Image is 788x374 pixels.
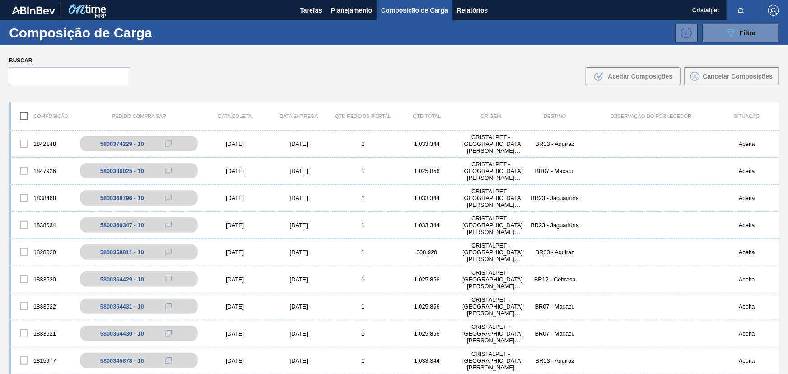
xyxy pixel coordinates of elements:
div: 5800364431 - 10 [100,303,144,310]
div: Data entrega [267,113,331,119]
div: 1833522 [11,297,75,316]
div: 5800364430 - 10 [100,330,144,337]
div: 1.025,856 [395,276,459,283]
span: Composição de Carga [381,5,448,16]
div: [DATE] [267,303,331,310]
div: 5800369347 - 10 [100,222,144,229]
div: [DATE] [267,222,331,229]
div: 5800364429 - 10 [100,276,144,283]
div: Aceita [715,330,779,337]
div: Origem [459,113,523,119]
div: Aceita [715,222,779,229]
div: Aceita [715,168,779,174]
div: Aceita [715,276,779,283]
div: CRISTALPET - CABO DE SANTO AGOSTINHO (PE) [459,134,523,154]
div: Copiar [159,274,177,285]
div: CRISTALPET - CABO DE SANTO AGOSTINHO (PE) [459,188,523,208]
div: 1815977 [11,351,75,370]
div: 5800374229 - 10 [100,140,144,147]
div: 1838034 [11,215,75,234]
div: 608,920 [395,249,459,256]
div: 1.025,856 [395,168,459,174]
div: 1.033,344 [395,195,459,201]
span: Filtro [740,29,756,37]
span: Aceitar Composições [608,73,672,80]
div: 1 [331,276,395,283]
div: Aceita [715,249,779,256]
button: Notificações [727,4,755,17]
div: BR23 - Jaguariúna [523,222,587,229]
div: BR23 - Jaguariúna [523,195,587,201]
div: 1 [331,330,395,337]
button: Aceitar Composições [586,67,681,85]
div: BR12 - Cebrasa [523,276,587,283]
div: [DATE] [203,303,267,310]
span: Relatórios [457,5,488,16]
div: 1842148 [11,134,75,153]
div: Aceita [715,140,779,147]
div: 1838468 [11,188,75,207]
div: [DATE] [203,168,267,174]
div: Qtd Pedidos Portal [331,113,395,119]
button: Cancelar Composições [684,67,779,85]
div: BR03 - Aquiraz [523,249,587,256]
div: [DATE] [267,168,331,174]
div: 1 [331,303,395,310]
div: Data coleta [203,113,267,119]
div: 1 [331,140,395,147]
div: Copiar [159,247,177,257]
div: Copiar [159,138,177,149]
div: CRISTALPET - CABO DE SANTO AGOSTINHO (PE) [459,269,523,290]
div: 1 [331,357,395,364]
div: Situação [715,113,779,119]
span: Cancelar Composições [703,73,773,80]
div: 1.025,856 [395,303,459,310]
div: Aceita [715,357,779,364]
div: CRISTALPET - CABO DE SANTO AGOSTINHO (PE) [459,323,523,344]
div: [DATE] [267,195,331,201]
button: Filtro [702,24,779,42]
div: 1.033,344 [395,222,459,229]
div: Composição [11,107,75,126]
div: 1 [331,249,395,256]
div: BR03 - Aquiraz [523,357,587,364]
div: Copiar [159,220,177,230]
div: 1.033,344 [395,140,459,147]
div: [DATE] [267,357,331,364]
div: [DATE] [203,330,267,337]
div: CRISTALPET - CABO DE SANTO AGOSTINHO (PE) [459,351,523,371]
div: 1 [331,168,395,174]
div: 5800358811 - 10 [100,249,144,256]
div: Observação do Fornecedor [587,113,715,119]
div: Copiar [159,192,177,203]
div: 1 [331,195,395,201]
div: CRISTALPET - CABO DE SANTO AGOSTINHO (PE) [459,215,523,235]
div: CRISTALPET - CABO DE SANTO AGOSTINHO (PE) [459,242,523,262]
div: Destino [523,113,587,119]
div: Copiar [159,328,177,339]
div: BR07 - Macacu [523,303,587,310]
label: Buscar [9,54,130,67]
div: 1.033,344 [395,357,459,364]
div: 1828020 [11,243,75,262]
div: BR03 - Aquiraz [523,140,587,147]
div: CRISTALPET - CABO DE SANTO AGOSTINHO (PE) [459,161,523,181]
div: 1847926 [11,161,75,180]
img: TNhmsLtSVTkK8tSr43FrP2fwEKptu5GPRR3wAAAABJRU5ErkJggg== [12,6,55,14]
div: 1833521 [11,324,75,343]
div: Nova Composição [671,24,698,42]
div: [DATE] [203,195,267,201]
div: Copiar [159,301,177,312]
span: Planejamento [331,5,372,16]
div: [DATE] [267,330,331,337]
div: Pedido Compra SAP [75,113,203,119]
div: Qtd Total [395,113,459,119]
div: [DATE] [203,357,267,364]
div: 1 [331,222,395,229]
img: Logout [768,5,779,16]
div: 1833520 [11,270,75,289]
div: Copiar [159,355,177,366]
div: BR07 - Macacu [523,330,587,337]
div: 5800380025 - 10 [100,168,144,174]
div: [DATE] [267,249,331,256]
